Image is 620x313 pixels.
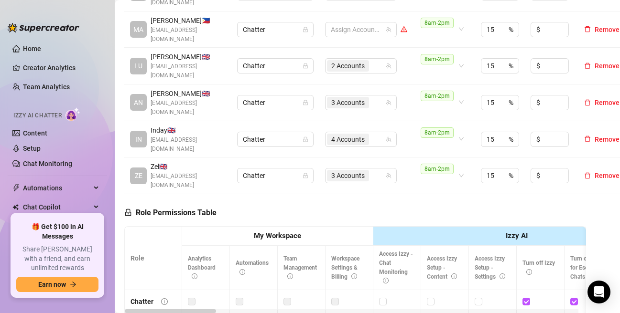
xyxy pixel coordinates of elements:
[526,269,532,275] span: info-circle
[23,199,91,215] span: Chat Copilot
[134,61,142,71] span: LU
[23,83,70,91] a: Team Analytics
[243,132,308,146] span: Chatter
[506,231,528,240] strong: Izzy AI
[500,273,505,279] span: info-circle
[151,125,226,136] span: Inday 🇬🇧
[12,184,20,192] span: thunderbolt
[134,97,143,108] span: AN
[421,18,454,28] span: 8am-2pm
[584,26,591,32] span: delete
[23,160,72,167] a: Chat Monitoring
[595,26,620,33] span: Remove
[383,278,389,283] span: info-circle
[421,164,454,174] span: 8am-2pm
[584,172,591,179] span: delete
[124,207,217,219] h5: Role Permissions Table
[23,180,91,196] span: Automations
[303,100,308,105] span: lock
[192,273,197,279] span: info-circle
[331,134,365,145] span: 4 Accounts
[131,296,153,307] div: Chatter
[386,27,392,32] span: team
[151,26,226,44] span: [EMAIL_ADDRESS][DOMAIN_NAME]
[327,60,369,72] span: 2 Accounts
[243,168,308,183] span: Chatter
[386,63,392,69] span: team
[236,260,269,275] span: Automations
[427,255,457,280] span: Access Izzy Setup - Content
[151,99,226,117] span: [EMAIL_ADDRESS][DOMAIN_NAME]
[16,245,98,273] span: Share [PERSON_NAME] with a friend, and earn unlimited rewards
[161,298,168,305] span: info-circle
[584,136,591,142] span: delete
[595,62,620,70] span: Remove
[243,59,308,73] span: Chatter
[12,204,19,210] img: Chat Copilot
[283,255,317,280] span: Team Management
[386,173,392,178] span: team
[287,273,293,279] span: info-circle
[65,107,80,121] img: AI Chatter
[303,27,308,32] span: lock
[327,97,369,108] span: 3 Accounts
[475,255,505,280] span: Access Izzy Setup - Settings
[151,172,226,190] span: [EMAIL_ADDRESS][DOMAIN_NAME]
[351,273,357,279] span: info-circle
[303,173,308,178] span: lock
[331,255,359,280] span: Workspace Settings & Billing
[23,60,99,75] a: Creator Analytics
[151,88,226,99] span: [PERSON_NAME] 🇬🇧
[151,136,226,154] span: [EMAIL_ADDRESS][DOMAIN_NAME]
[303,63,308,69] span: lock
[16,222,98,241] span: 🎁 Get $100 in AI Messages
[421,127,454,138] span: 8am-2pm
[243,95,308,110] span: Chatter
[243,22,308,37] span: Chatter
[188,255,216,280] span: Analytics Dashboard
[239,269,245,275] span: info-circle
[587,281,610,303] div: Open Intercom Messenger
[522,260,555,275] span: Turn off Izzy
[303,136,308,142] span: lock
[331,170,365,181] span: 3 Accounts
[16,277,98,292] button: Earn nowarrow-right
[124,209,132,216] span: lock
[421,54,454,64] span: 8am-2pm
[151,52,226,62] span: [PERSON_NAME] 🇬🇧
[595,136,620,143] span: Remove
[386,136,392,142] span: team
[133,24,143,35] span: MA
[23,129,47,137] a: Content
[13,111,62,120] span: Izzy AI Chatter
[38,281,66,288] span: Earn now
[421,91,454,101] span: 8am-2pm
[331,61,365,71] span: 2 Accounts
[386,100,392,105] span: team
[451,273,457,279] span: info-circle
[595,172,620,179] span: Remove
[8,23,79,32] img: logo-BBDzfeDw.svg
[327,170,369,181] span: 3 Accounts
[151,62,226,80] span: [EMAIL_ADDRESS][DOMAIN_NAME]
[327,134,369,145] span: 4 Accounts
[70,281,76,288] span: arrow-right
[584,99,591,106] span: delete
[595,99,620,106] span: Remove
[135,134,142,145] span: IN
[379,250,413,284] span: Access Izzy - Chat Monitoring
[151,15,226,26] span: [PERSON_NAME] 🇵🇭
[135,170,142,181] span: ZE
[125,227,182,290] th: Role
[254,231,301,240] strong: My Workspace
[23,145,41,152] a: Setup
[401,26,407,32] span: warning
[584,63,591,69] span: delete
[570,255,603,280] span: Turn on Izzy for Escalated Chats
[23,45,41,52] a: Home
[151,161,226,172] span: Zel 🇬🇧
[331,97,365,108] span: 3 Accounts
